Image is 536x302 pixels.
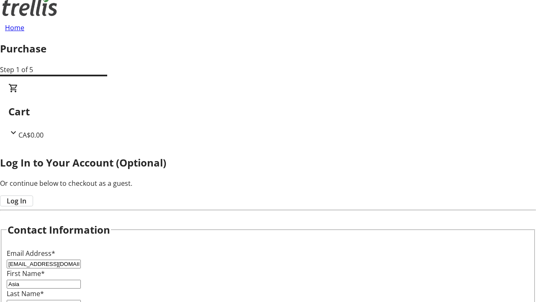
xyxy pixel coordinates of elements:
[8,222,110,237] h2: Contact Information
[8,83,528,140] div: CartCA$0.00
[7,196,26,206] span: Log In
[18,130,44,140] span: CA$0.00
[7,289,44,298] label: Last Name*
[8,104,528,119] h2: Cart
[7,269,45,278] label: First Name*
[7,249,55,258] label: Email Address*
